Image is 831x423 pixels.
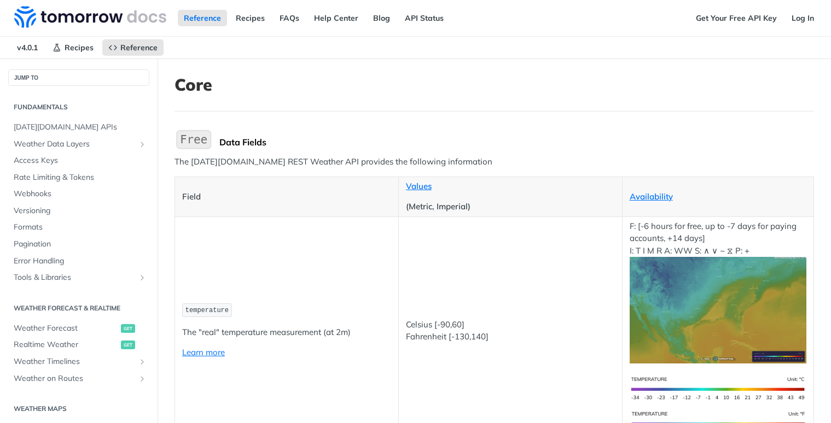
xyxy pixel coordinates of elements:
[121,340,135,349] span: get
[14,205,147,216] span: Versioning
[8,371,149,387] a: Weather on RoutesShow subpages for Weather on Routes
[8,169,149,186] a: Rate Limiting & Tokens
[786,10,820,26] a: Log In
[14,155,147,166] span: Access Keys
[14,256,147,267] span: Error Handling
[8,152,149,169] a: Access Keys
[178,10,227,26] a: Reference
[121,324,135,333] span: get
[138,273,147,282] button: Show subpages for Tools & Libraries
[11,39,44,56] span: v4.0.1
[14,172,147,183] span: Rate Limiting & Tokens
[8,303,149,313] h2: Weather Forecast & realtime
[8,253,149,269] a: Error Handling
[14,122,147,133] span: [DATE][DOMAIN_NAME] APIs
[630,304,806,314] span: Expand image
[406,181,432,191] a: Values
[8,354,149,370] a: Weather TimelinesShow subpages for Weather Timelines
[175,75,814,95] h1: Core
[65,43,94,52] span: Recipes
[630,257,806,363] img: temperature
[8,337,149,353] a: Realtime Weatherget
[8,119,149,136] a: [DATE][DOMAIN_NAME] APIs
[630,372,806,407] img: temperature-si
[14,356,135,367] span: Weather Timelines
[8,69,149,86] button: JUMP TO
[367,10,396,26] a: Blog
[14,272,135,283] span: Tools & Libraries
[182,303,232,317] code: temperature
[14,6,166,28] img: Tomorrow.io Weather API Docs
[14,139,135,150] span: Weather Data Layers
[8,269,149,286] a: Tools & LibrariesShow subpages for Tools & Libraries
[14,373,135,384] span: Weather on Routes
[399,10,450,26] a: API Status
[8,136,149,152] a: Weather Data LayersShow subpages for Weather Data Layers
[274,10,305,26] a: FAQs
[8,219,149,236] a: Formats
[182,326,391,339] p: The "real" temperature measurement (at 2m)
[8,186,149,202] a: Webhooks
[138,357,147,366] button: Show subpages for Weather Timelines
[182,347,225,357] a: Learn more
[8,203,149,219] a: Versioning
[14,239,147,250] span: Pagination
[8,236,149,252] a: Pagination
[14,222,147,233] span: Formats
[219,137,814,148] div: Data Fields
[175,156,814,168] p: The [DATE][DOMAIN_NAME] REST Weather API provides the following information
[690,10,783,26] a: Get Your Free API Key
[182,191,391,203] p: Field
[138,374,147,383] button: Show subpages for Weather on Routes
[406,319,615,343] p: Celsius [-90,60] Fahrenheit [-130,140]
[230,10,271,26] a: Recipes
[47,39,100,56] a: Recipes
[14,189,147,199] span: Webhooks
[14,323,118,334] span: Weather Forecast
[630,383,806,393] span: Expand image
[8,404,149,414] h2: Weather Maps
[8,320,149,337] a: Weather Forecastget
[14,339,118,350] span: Realtime Weather
[630,191,673,202] a: Availability
[138,140,147,149] button: Show subpages for Weather Data Layers
[630,220,806,363] p: F: [-6 hours for free, up to -7 days for paying accounts, +14 days] I: T I M R A: WW S: ∧ ∨ ~ ⧖ P: +
[406,201,615,213] p: (Metric, Imperial)
[102,39,164,56] a: Reference
[308,10,364,26] a: Help Center
[120,43,158,52] span: Reference
[8,102,149,112] h2: Fundamentals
